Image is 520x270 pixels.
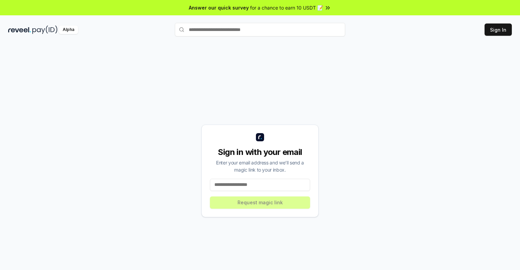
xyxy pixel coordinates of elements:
[32,26,58,34] img: pay_id
[256,133,264,141] img: logo_small
[210,147,310,158] div: Sign in with your email
[189,4,249,11] span: Answer our quick survey
[59,26,78,34] div: Alpha
[485,23,512,36] button: Sign In
[8,26,31,34] img: reveel_dark
[210,159,310,173] div: Enter your email address and we’ll send a magic link to your inbox.
[250,4,323,11] span: for a chance to earn 10 USDT 📝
